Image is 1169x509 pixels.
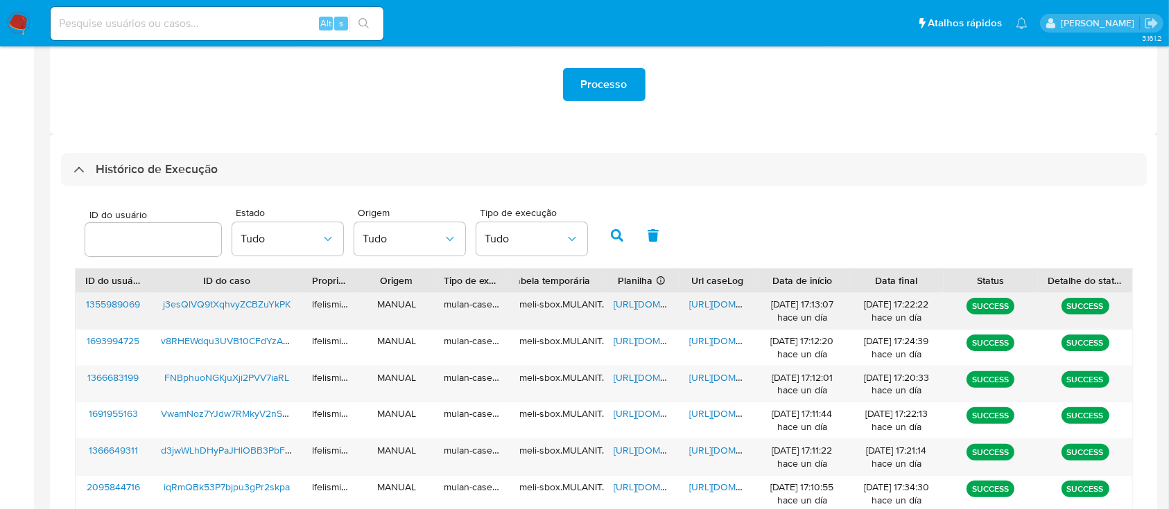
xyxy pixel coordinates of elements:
span: 3.161.2 [1142,33,1162,44]
span: s [339,17,343,30]
a: Notificações [1016,17,1028,29]
a: Sair [1144,16,1159,30]
button: search-icon [349,14,378,33]
span: Atalhos rápidos [928,16,1002,30]
p: laisa.felismino@mercadolivre.com [1061,17,1139,30]
span: Alt [320,17,331,30]
input: Pesquise usuários ou casos... [51,15,383,33]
